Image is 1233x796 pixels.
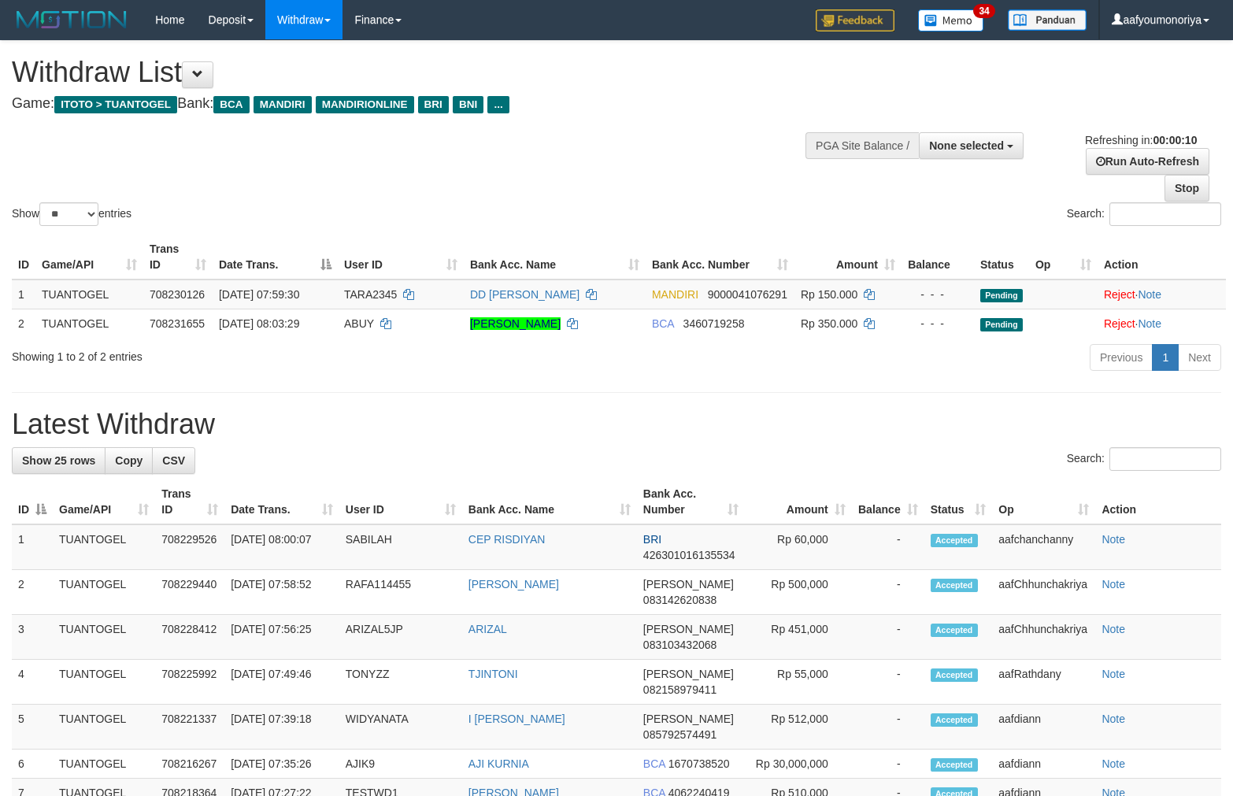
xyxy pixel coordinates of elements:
th: Game/API: activate to sort column ascending [53,479,155,524]
span: Accepted [931,579,978,592]
span: TARA2345 [344,288,397,301]
button: None selected [919,132,1024,159]
th: Trans ID: activate to sort column ascending [155,479,224,524]
img: Feedback.jpg [816,9,894,31]
a: CEP RISDIYAN [468,533,546,546]
a: Reject [1104,288,1135,301]
span: Rp 150.000 [801,288,857,301]
span: Copy 082158979411 to clipboard [643,683,716,696]
td: 4 [12,660,53,705]
span: BCA [213,96,249,113]
th: Amount: activate to sort column ascending [745,479,852,524]
div: PGA Site Balance / [805,132,919,159]
span: Pending [980,318,1023,331]
a: Note [1102,757,1125,770]
th: ID [12,235,35,280]
td: aafChhunchakriya [992,615,1095,660]
td: 2 [12,570,53,615]
span: BCA [652,317,674,330]
img: Button%20Memo.svg [918,9,984,31]
input: Search: [1109,447,1221,471]
a: Note [1102,668,1125,680]
div: - - - [908,316,968,331]
td: Rp 500,000 [745,570,852,615]
td: [DATE] 08:00:07 [224,524,339,570]
th: Date Trans.: activate to sort column ascending [224,479,339,524]
th: Status [974,235,1029,280]
span: ... [487,96,509,113]
label: Search: [1067,447,1221,471]
td: - [852,570,924,615]
td: 708221337 [155,705,224,750]
span: Copy 1670738520 to clipboard [668,757,730,770]
th: Balance: activate to sort column ascending [852,479,924,524]
span: Copy 426301016135534 to clipboard [643,549,735,561]
span: 708230126 [150,288,205,301]
span: Copy [115,454,143,467]
span: Refreshing in: [1085,134,1197,146]
td: aafchanchanny [992,524,1095,570]
a: Run Auto-Refresh [1086,148,1209,175]
span: Accepted [931,624,978,637]
th: Status: activate to sort column ascending [924,479,993,524]
a: Note [1102,623,1125,635]
td: TONYZZ [339,660,462,705]
th: Game/API: activate to sort column ascending [35,235,143,280]
span: BNI [453,96,483,113]
td: RAFA114455 [339,570,462,615]
td: · [1098,309,1226,338]
span: Rp 350.000 [801,317,857,330]
td: 1 [12,280,35,309]
span: Accepted [931,534,978,547]
th: Balance [902,235,974,280]
td: 6 [12,750,53,779]
h1: Withdraw List [12,57,806,88]
a: Note [1138,288,1161,301]
span: 708231655 [150,317,205,330]
a: Note [1102,578,1125,591]
img: panduan.png [1008,9,1087,31]
a: [PERSON_NAME] [470,317,561,330]
td: - [852,660,924,705]
a: I [PERSON_NAME] [468,713,565,725]
td: WIDYANATA [339,705,462,750]
td: TUANTOGEL [53,705,155,750]
div: - - - [908,287,968,302]
span: Copy 083142620838 to clipboard [643,594,716,606]
th: Bank Acc. Name: activate to sort column ascending [464,235,646,280]
span: MANDIRI [254,96,312,113]
td: TUANTOGEL [35,280,143,309]
span: Accepted [931,758,978,772]
td: [DATE] 07:35:26 [224,750,339,779]
td: Rp 512,000 [745,705,852,750]
a: Show 25 rows [12,447,106,474]
span: Pending [980,289,1023,302]
span: MANDIRI [652,288,698,301]
span: ABUY [344,317,374,330]
th: Bank Acc. Number: activate to sort column ascending [646,235,794,280]
a: Stop [1164,175,1209,202]
th: Action [1098,235,1226,280]
a: DD [PERSON_NAME] [470,288,579,301]
td: Rp 60,000 [745,524,852,570]
td: TUANTOGEL [53,570,155,615]
div: Showing 1 to 2 of 2 entries [12,342,502,365]
span: Show 25 rows [22,454,95,467]
span: [DATE] 07:59:30 [219,288,299,301]
span: [DATE] 08:03:29 [219,317,299,330]
td: TUANTOGEL [53,524,155,570]
td: - [852,524,924,570]
span: ITOTO > TUANTOGEL [54,96,177,113]
td: TUANTOGEL [35,309,143,338]
td: TUANTOGEL [53,750,155,779]
th: User ID: activate to sort column ascending [338,235,464,280]
a: Reject [1104,317,1135,330]
span: Copy 083103432068 to clipboard [643,639,716,651]
th: Date Trans.: activate to sort column descending [213,235,338,280]
span: 34 [973,4,994,18]
span: [PERSON_NAME] [643,578,734,591]
td: 2 [12,309,35,338]
td: aafdiann [992,750,1095,779]
td: · [1098,280,1226,309]
a: Note [1102,533,1125,546]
